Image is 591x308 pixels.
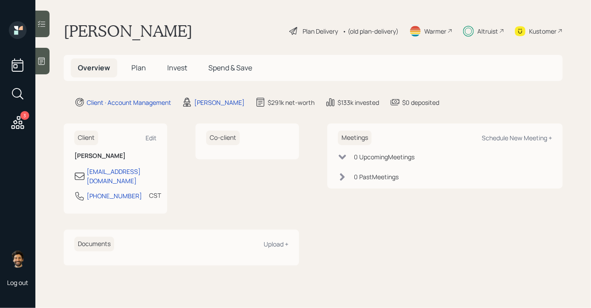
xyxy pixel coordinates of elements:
[78,63,110,73] span: Overview
[87,167,157,185] div: [EMAIL_ADDRESS][DOMAIN_NAME]
[342,27,399,36] div: • (old plan-delivery)
[303,27,338,36] div: Plan Delivery
[131,63,146,73] span: Plan
[424,27,446,36] div: Warmer
[264,240,288,248] div: Upload +
[74,131,98,145] h6: Client
[74,152,157,160] h6: [PERSON_NAME]
[194,98,245,107] div: [PERSON_NAME]
[206,131,240,145] h6: Co-client
[208,63,252,73] span: Spend & Save
[146,134,157,142] div: Edit
[87,191,142,200] div: [PHONE_NUMBER]
[354,152,414,162] div: 0 Upcoming Meeting s
[338,98,379,107] div: $133k invested
[149,191,161,200] div: CST
[7,278,28,287] div: Log out
[338,131,372,145] h6: Meetings
[477,27,498,36] div: Altruist
[74,237,114,251] h6: Documents
[268,98,315,107] div: $291k net-worth
[64,21,192,41] h1: [PERSON_NAME]
[482,134,552,142] div: Schedule New Meeting +
[167,63,187,73] span: Invest
[20,111,29,120] div: 3
[529,27,556,36] div: Kustomer
[354,172,399,181] div: 0 Past Meeting s
[87,98,171,107] div: Client · Account Management
[9,250,27,268] img: eric-schwartz-headshot.png
[402,98,439,107] div: $0 deposited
